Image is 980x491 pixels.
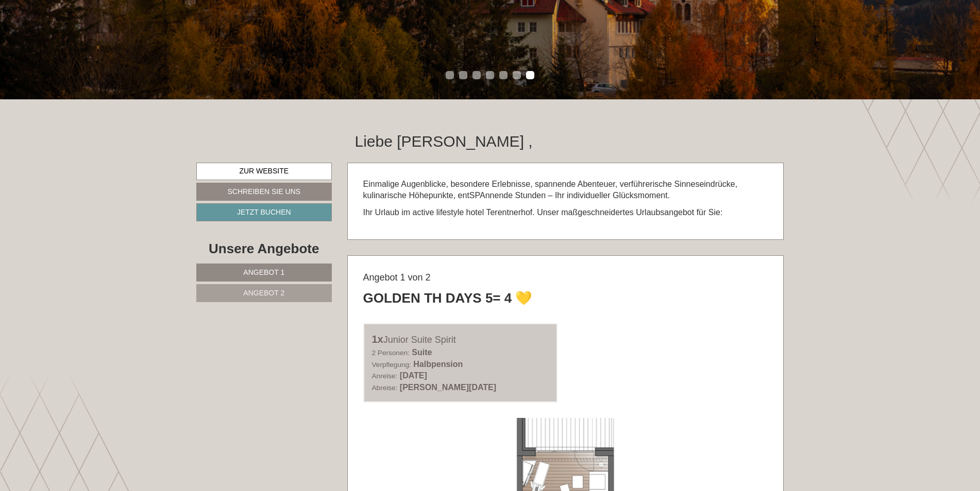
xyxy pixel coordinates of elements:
[372,349,410,357] small: 2 Personen:
[363,207,768,219] p: Ihr Urlaub im active lifestyle hotel Terentnerhof. Unser maßgeschneidertes Urlaubsangebot für Sie:
[363,272,431,283] span: Angebot 1 von 2
[412,348,432,357] b: Suite
[196,183,332,201] a: Schreiben Sie uns
[363,179,768,202] p: Einmalige Augenblicke, besondere Erlebnisse, spannende Abenteuer, verführerische Sinneseindrücke,...
[372,361,411,369] small: Verpflegung:
[372,334,383,345] b: 1x
[363,289,532,308] div: Golden TH Days 5= 4 💛
[196,163,332,180] a: Zur Website
[196,239,332,258] div: Unsere Angebote
[413,360,463,369] b: Halbpension
[372,332,549,347] div: Junior Suite Spirit
[400,371,427,380] b: [DATE]
[243,289,284,297] span: Angebot 2
[196,203,332,221] a: Jetzt buchen
[400,383,496,392] b: [PERSON_NAME][DATE]
[243,268,284,276] span: Angebot 1
[372,384,398,392] small: Abreise:
[372,372,398,380] small: Anreise:
[355,133,533,150] h1: Liebe [PERSON_NAME] ,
